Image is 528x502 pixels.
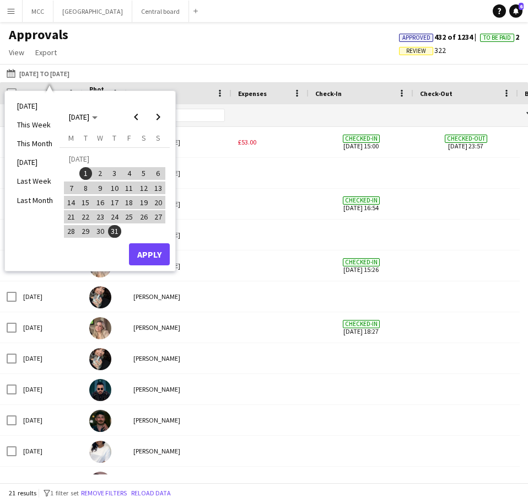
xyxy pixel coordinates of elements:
a: Export [31,45,61,60]
div: [DATE] [17,374,83,404]
span: Checked-out [445,135,487,143]
span: [DATE] 15:26 [315,250,407,281]
button: 16-07-2025 [93,195,107,210]
div: [PERSON_NAME] [127,220,231,250]
li: [DATE] [10,153,60,172]
button: 18-07-2025 [122,195,136,210]
button: 26-07-2025 [136,210,150,224]
span: T [112,133,116,143]
div: [DATE] [17,467,83,497]
div: [PERSON_NAME] [127,158,231,188]
span: [DATE] [69,112,89,122]
a: View [4,45,29,60]
button: MCC [23,1,53,22]
span: [DATE] 18:27 [315,312,407,343]
button: 01-07-2025 [78,166,93,180]
span: [DATE] 23:57 [420,127,511,157]
button: Central board [132,1,189,22]
span: 18 [122,196,136,209]
span: Export [35,47,57,57]
button: 25-07-2025 [122,210,136,224]
div: [PERSON_NAME] [127,189,231,219]
button: 29-07-2025 [78,224,93,238]
span: 432 of 1234 [399,32,480,42]
span: 2 [480,32,519,42]
button: [GEOGRAPHIC_DATA] [53,1,132,22]
span: 8 [79,181,93,195]
button: 14-07-2025 [64,195,78,210]
button: 27-07-2025 [151,210,165,224]
button: 08-07-2025 [78,181,93,195]
button: 03-07-2025 [107,166,122,180]
div: [PERSON_NAME] [127,250,231,281]
button: 07-07-2025 [64,181,78,195]
div: [DATE] [17,405,83,435]
div: [DATE] [17,436,83,466]
button: 19-07-2025 [136,195,150,210]
button: 02-07-2025 [93,166,107,180]
span: Date [23,89,39,98]
span: Checked-in [343,258,380,266]
span: Check-Out [420,89,452,98]
span: 25 [122,210,136,223]
span: 11 [122,181,136,195]
span: 6 [519,3,524,10]
span: 2 [94,167,107,180]
span: 27 [152,210,165,223]
span: F [127,133,131,143]
span: 4 [122,167,136,180]
img: Jeevan Lakhay [89,379,111,401]
button: Previous month [125,106,147,128]
button: Reload data [129,487,173,499]
span: S [156,133,160,143]
img: Sarah Siuling [89,348,111,370]
span: 21 [64,210,78,223]
div: [PERSON_NAME] [127,343,231,373]
span: 24 [108,210,121,223]
span: Name [133,89,151,98]
span: Photo [89,85,107,102]
span: 28 [64,225,78,238]
button: 17-07-2025 [107,195,122,210]
button: 10-07-2025 [107,181,122,195]
span: 17 [108,196,121,209]
span: 23 [94,210,107,223]
div: [PERSON_NAME] [127,374,231,404]
span: £53.00 [238,138,256,146]
button: 28-07-2025 [64,224,78,238]
li: [DATE] [10,97,60,115]
span: 5 [137,167,150,180]
span: 15 [79,196,93,209]
button: Apply [129,243,170,265]
div: [PERSON_NAME] [127,281,231,312]
button: [DATE] to [DATE] [4,67,72,80]
span: 29 [79,225,93,238]
button: 22-07-2025 [78,210,93,224]
span: Checked-in [343,320,380,328]
span: 26 [137,210,150,223]
div: [PERSON_NAME] [127,127,231,157]
img: Sarah Siuling [89,286,111,308]
div: [DATE] [17,343,83,373]
button: 12-07-2025 [136,181,150,195]
div: [PERSON_NAME] [127,467,231,497]
div: [DATE] [17,312,83,343]
span: 7 [64,181,78,195]
span: 20 [152,196,165,209]
button: 04-07-2025 [122,166,136,180]
button: Remove filters [79,487,129,499]
div: [PERSON_NAME] [127,436,231,466]
span: 16 [94,196,107,209]
span: T [84,133,88,143]
button: Choose month and year [64,107,102,127]
span: 13 [152,181,165,195]
li: This Month [10,134,60,153]
button: 21-07-2025 [64,210,78,224]
button: 06-07-2025 [151,166,165,180]
img: Hayley Ekwubiri [89,441,111,463]
span: 10 [108,181,121,195]
button: 15-07-2025 [78,195,93,210]
input: Name Filter Input [153,109,225,122]
span: 31 [108,225,121,238]
button: 11-07-2025 [122,181,136,195]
